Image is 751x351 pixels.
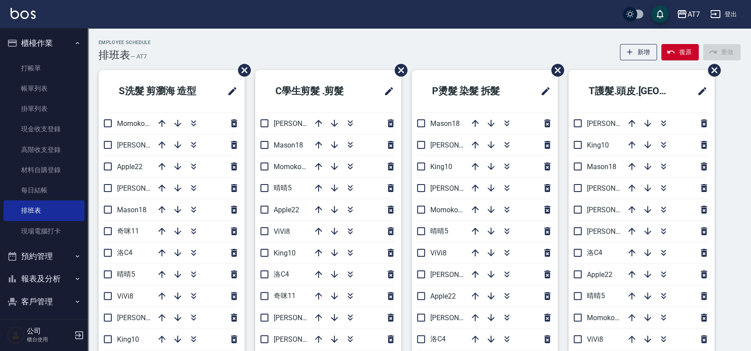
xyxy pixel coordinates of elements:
[11,8,36,19] img: Logo
[117,248,132,257] span: 洛C4
[378,81,394,102] span: 修改班表的標題
[274,314,330,322] span: [PERSON_NAME]7
[661,44,699,60] button: 復原
[388,57,409,83] span: 刪除班表
[587,270,612,279] span: Apple22
[587,248,602,257] span: 洛C4
[99,49,130,61] h3: 排班表
[430,206,466,214] span: Momoko12
[430,163,452,171] span: King10
[262,75,367,107] h2: C學生剪髮 .剪髮
[430,249,447,257] span: ViVi8
[117,119,153,128] span: Momoko12
[430,270,487,279] span: [PERSON_NAME]2
[222,81,238,102] span: 修改班表的標題
[117,227,139,235] span: 奇咪11
[687,9,700,20] div: AT7
[274,249,296,257] span: King10
[4,200,84,221] a: 排班表
[117,292,133,300] span: ViVi8
[430,292,456,300] span: Apple22
[587,335,603,344] span: ViVi8
[27,336,72,344] p: 櫃台使用
[274,292,296,300] span: 奇咪11
[430,141,487,149] span: [PERSON_NAME]9
[274,141,303,149] span: Mason18
[4,180,84,200] a: 每日結帳
[106,75,216,107] h2: S洗髮 剪瀏海 造型
[419,75,524,107] h2: P燙髮 染髮 拆髮
[430,335,446,343] span: 洛C4
[692,81,707,102] span: 修改班表的標題
[4,99,84,119] a: 掛單列表
[587,206,644,214] span: [PERSON_NAME]9
[4,32,84,55] button: 櫃檯作業
[430,314,487,322] span: [PERSON_NAME]6
[4,140,84,160] a: 高階收支登錄
[587,292,605,300] span: 晴晴5
[130,52,147,61] h6: — AT7
[274,270,289,278] span: 洛C4
[535,81,551,102] span: 修改班表的標題
[575,75,685,107] h2: T護髮.頭皮.[GEOGRAPHIC_DATA]
[231,57,252,83] span: 刪除班表
[27,327,72,336] h5: 公司
[274,119,330,128] span: [PERSON_NAME]9
[587,184,644,192] span: [PERSON_NAME]6
[117,141,174,149] span: [PERSON_NAME]9
[117,270,135,278] span: 晴晴5
[707,6,740,22] button: 登出
[7,326,25,344] img: Person
[701,57,722,83] span: 刪除班表
[274,184,292,192] span: 晴晴5
[587,163,616,171] span: Mason18
[4,267,84,290] button: 報表及分析
[274,335,330,344] span: [PERSON_NAME]2
[4,78,84,99] a: 帳單列表
[430,227,448,235] span: 晴晴5
[545,57,565,83] span: 刪除班表
[673,5,703,23] button: AT7
[587,141,609,149] span: King10
[4,58,84,78] a: 打帳單
[274,227,290,236] span: ViVi8
[4,290,84,313] button: 客戶管理
[117,184,174,192] span: [PERSON_NAME]2
[117,163,143,171] span: Apple22
[274,163,309,171] span: Momoko12
[4,245,84,268] button: 預約管理
[430,184,487,192] span: [PERSON_NAME]7
[117,335,139,344] span: King10
[117,206,147,214] span: Mason18
[430,119,460,128] span: Mason18
[117,314,174,322] span: [PERSON_NAME]7
[274,206,299,214] span: Apple22
[4,160,84,180] a: 材料自購登錄
[651,5,669,23] button: save
[587,119,644,128] span: [PERSON_NAME]2
[99,40,151,45] h2: Employee Schedule
[4,313,84,336] button: 員工及薪資
[4,221,84,241] a: 現場電腦打卡
[620,44,657,60] button: 新增
[587,227,644,236] span: [PERSON_NAME]7
[4,119,84,139] a: 現金收支登錄
[587,314,623,322] span: Momoko12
